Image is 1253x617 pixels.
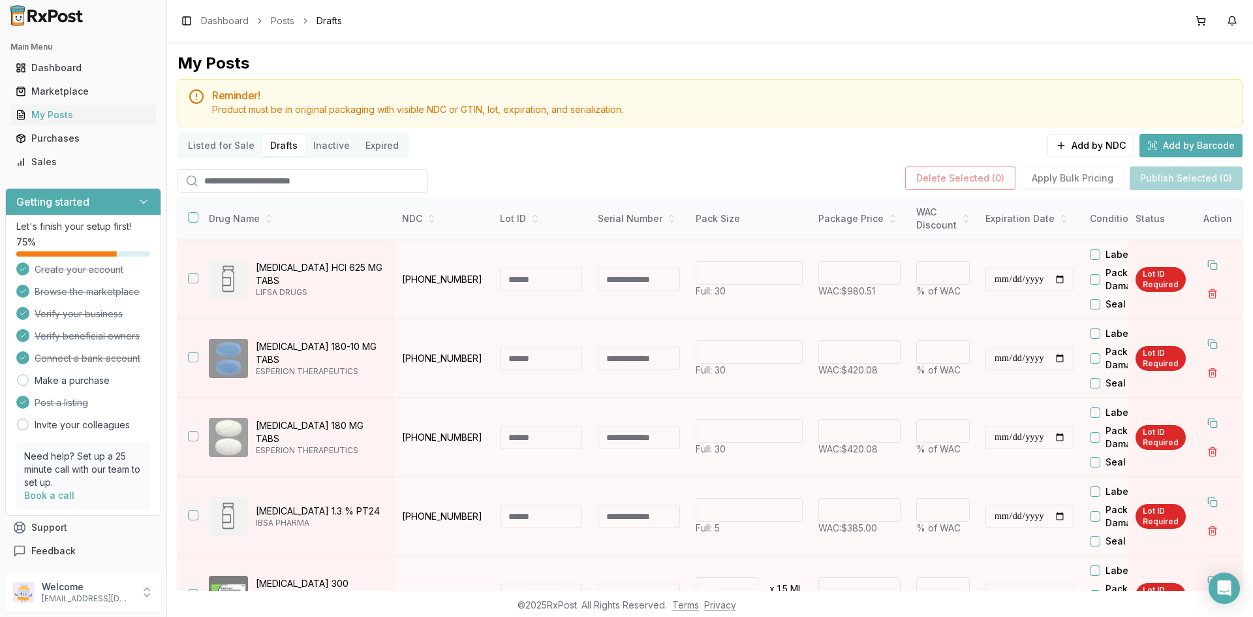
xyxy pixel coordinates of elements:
[916,522,961,533] span: % of WAC
[790,582,803,595] p: ML
[209,212,384,225] div: Drug Name
[35,396,88,409] span: Post a listing
[1136,346,1186,371] div: Lot ID Required
[35,285,140,298] span: Browse the marketplace
[1106,582,1180,609] label: Package Damaged
[1136,504,1186,529] div: Lot ID Required
[1201,440,1224,464] button: Delete
[696,522,720,533] span: Full: 5
[818,522,877,533] span: WAC: $385.00
[178,53,249,74] div: My Posts
[1201,282,1224,306] button: Delete
[35,308,123,321] span: Verify your business
[256,577,384,603] p: [MEDICAL_DATA] 300 UNIT/ML SOPN
[35,330,140,343] span: Verify beneficial owners
[256,518,384,528] p: IBSA PHARMA
[201,14,249,27] a: Dashboard
[209,260,248,299] img: metFORMIN HCl 625 MG TABS
[256,445,384,456] p: ESPERION THERAPEUTICS
[42,580,132,593] p: Welcome
[256,419,384,445] p: [MEDICAL_DATA] 180 MG TABS
[209,418,248,457] img: Nexletol 180 MG TABS
[696,443,726,454] span: Full: 30
[1136,425,1186,450] div: Lot ID Required
[256,366,384,377] p: ESPERION THERAPEUTICS
[696,285,726,296] span: Full: 30
[688,198,811,240] th: Pack Size
[5,151,161,172] button: Sales
[35,263,123,276] span: Create your account
[985,212,1074,225] div: Expiration Date
[1106,564,1171,577] label: Label Residue
[256,261,384,287] p: [MEDICAL_DATA] HCl 625 MG TABS
[1106,248,1171,261] label: Label Residue
[5,539,161,563] button: Feedback
[256,505,384,518] p: [MEDICAL_DATA] 1.3 % PT24
[16,236,36,249] span: 75 %
[317,14,342,27] span: Drafts
[1106,424,1180,451] label: Package Damaged
[35,352,140,365] span: Connect a bank account
[1201,253,1224,277] button: Duplicate
[1047,134,1134,157] button: Add by NDC
[672,599,699,610] a: Terms
[16,61,151,74] div: Dashboard
[1106,535,1160,548] label: Seal Broken
[180,135,262,156] button: Listed for Sale
[212,90,1231,101] h5: Reminder!
[1106,298,1160,311] label: Seal Broken
[209,497,248,536] img: Licart 1.3 % PT24
[1201,569,1224,593] button: Duplicate
[1106,503,1180,530] label: Package Damaged
[5,516,161,539] button: Support
[916,443,961,454] span: % of WAC
[16,194,89,210] h3: Getting started
[271,14,294,27] a: Posts
[402,352,484,365] p: [PHONE_NUMBER]
[10,42,156,52] h2: Main Menu
[209,339,248,378] img: Nexlizet 180-10 MG TABS
[1106,345,1180,372] label: Package Damaged
[916,285,961,296] span: % of WAC
[358,135,407,156] button: Expired
[777,582,788,595] p: 1.5
[769,582,775,595] p: x
[5,5,89,26] img: RxPost Logo
[16,155,151,168] div: Sales
[818,443,878,454] span: WAC: $420.08
[201,14,342,27] nav: breadcrumb
[42,593,132,604] p: [EMAIL_ADDRESS][DOMAIN_NAME]
[35,374,110,387] a: Make a purchase
[500,212,582,225] div: Lot ID
[402,510,484,523] p: [PHONE_NUMBER]
[704,599,736,610] a: Privacy
[305,135,358,156] button: Inactive
[402,273,484,286] p: [PHONE_NUMBER]
[1201,519,1224,543] button: Delete
[209,576,248,615] img: Toujeo SoloStar 300 UNIT/ML SOPN
[1139,134,1243,157] button: Add by Barcode
[256,287,384,298] p: LIFSA DRUGS
[916,206,970,232] div: WAC Discount
[1136,267,1186,292] div: Lot ID Required
[1201,411,1224,435] button: Duplicate
[1128,198,1194,240] th: Status
[5,128,161,149] button: Purchases
[1106,485,1171,498] label: Label Residue
[402,589,484,602] p: [PHONE_NUMBER]
[402,431,484,444] p: [PHONE_NUMBER]
[1106,377,1160,390] label: Seal Broken
[5,81,161,102] button: Marketplace
[16,108,151,121] div: My Posts
[5,57,161,78] button: Dashboard
[35,419,130,432] a: Invite your colleagues
[212,103,1231,116] div: Product must be in original packaging with visible NDC or GTIN, lot, expiration, and serialization.
[10,80,156,103] a: Marketplace
[1082,198,1180,240] th: Condition
[598,212,680,225] div: Serial Number
[16,132,151,145] div: Purchases
[1201,490,1224,514] button: Duplicate
[818,212,901,225] div: Package Price
[916,364,961,375] span: % of WAC
[1106,456,1160,469] label: Seal Broken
